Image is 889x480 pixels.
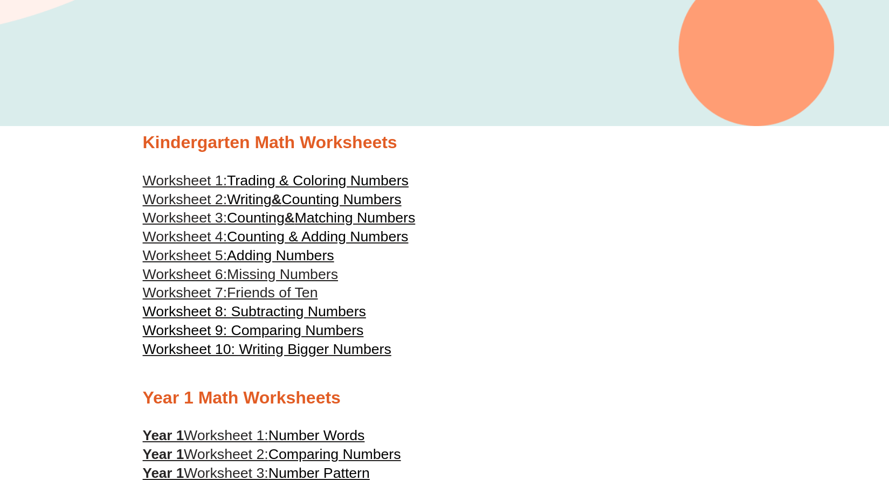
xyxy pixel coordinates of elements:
[227,228,408,245] span: Counting & Adding Numbers
[143,247,228,263] span: Worksheet 5:
[143,191,402,207] a: Worksheet 2:Writing&Counting Numbers
[227,210,285,226] span: Counting
[143,228,228,245] span: Worksheet 4:
[227,266,338,282] span: Missing Numbers
[709,358,889,480] iframe: Chat Widget
[143,266,338,282] a: Worksheet 6:Missing Numbers
[143,284,318,301] a: Worksheet 7:Friends of Ten
[227,172,409,189] span: Trading & Coloring Numbers
[268,446,401,462] span: Comparing Numbers
[143,446,401,462] a: Year 1Worksheet 2:Comparing Numbers
[143,322,364,338] a: Worksheet 9: Comparing Numbers
[143,387,747,409] h2: Year 1 Math Worksheets
[281,191,401,207] span: Counting Numbers
[143,228,409,245] a: Worksheet 4:Counting & Adding Numbers
[143,210,416,226] a: Worksheet 3:Counting&Matching Numbers
[227,247,334,263] span: Adding Numbers
[143,191,228,207] span: Worksheet 2:
[184,446,268,462] span: Worksheet 2:
[143,247,334,263] a: Worksheet 5:Adding Numbers
[143,284,228,301] span: Worksheet 7:
[143,341,391,357] a: Worksheet 10: Writing Bigger Numbers
[268,427,365,443] span: Number Words
[143,210,228,226] span: Worksheet 3:
[227,191,271,207] span: Writing
[143,131,747,154] h2: Kindergarten Math Worksheets
[295,210,416,226] span: Matching Numbers
[227,284,318,301] span: Friends of Ten
[184,427,268,443] span: Worksheet 1:
[143,427,365,443] a: Year 1Worksheet 1:Number Words
[143,172,409,189] a: Worksheet 1:Trading & Coloring Numbers
[143,303,366,319] a: Worksheet 8: Subtracting Numbers
[143,172,228,189] span: Worksheet 1:
[143,266,228,282] span: Worksheet 6:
